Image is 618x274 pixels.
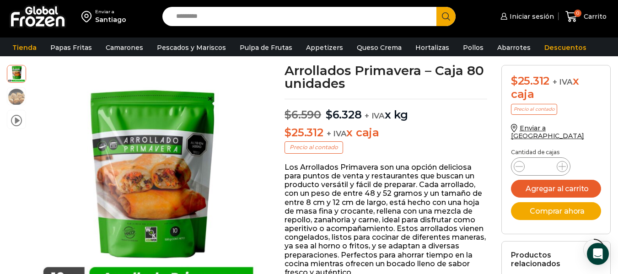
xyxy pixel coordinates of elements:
[411,39,454,56] a: Hortalizas
[511,251,602,268] h2: Productos relacionados
[285,99,487,122] p: x kg
[458,39,488,56] a: Pollos
[326,108,362,121] bdi: 6.328
[511,124,584,140] a: Enviar a [GEOGRAPHIC_DATA]
[581,12,607,21] span: Carrito
[511,74,549,87] bdi: 25.312
[8,39,41,56] a: Tienda
[7,64,26,82] span: arrollado primavera
[95,15,126,24] div: Santiago
[436,7,456,26] button: Search button
[352,39,406,56] a: Queso Crema
[498,7,554,26] a: Iniciar sesión
[587,243,609,265] div: Open Intercom Messenger
[507,12,554,21] span: Iniciar sesión
[326,108,333,121] span: $
[285,108,291,121] span: $
[101,39,148,56] a: Camarones
[285,141,343,153] p: Precio al contado
[285,126,291,139] span: $
[81,9,95,24] img: address-field-icon.svg
[7,88,26,106] span: arrollado primavera
[511,149,602,156] p: Cantidad de cajas
[574,10,581,17] span: 0
[152,39,231,56] a: Pescados y Mariscos
[95,9,126,15] div: Enviar a
[285,64,487,90] h1: Arrollados Primavera – Caja 80 unidades
[285,108,321,121] bdi: 6.590
[285,126,323,139] bdi: 25.312
[301,39,348,56] a: Appetizers
[511,180,602,198] button: Agregar al carrito
[532,160,549,173] input: Product quantity
[365,111,385,120] span: + IVA
[235,39,297,56] a: Pulpa de Frutas
[511,75,602,101] div: x caja
[540,39,591,56] a: Descuentos
[563,6,609,27] a: 0 Carrito
[285,126,487,140] p: x caja
[511,104,557,115] p: Precio al contado
[493,39,535,56] a: Abarrotes
[553,77,573,86] span: + IVA
[511,202,602,220] button: Comprar ahora
[511,74,518,87] span: $
[46,39,97,56] a: Papas Fritas
[327,129,347,138] span: + IVA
